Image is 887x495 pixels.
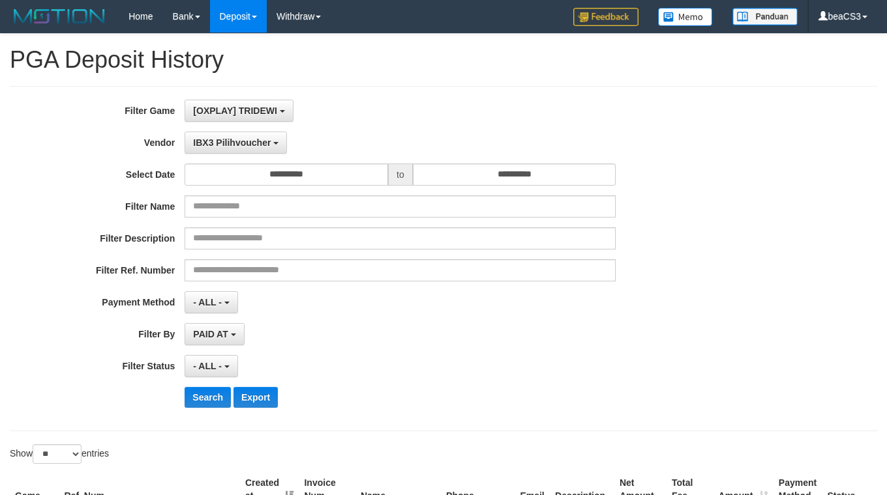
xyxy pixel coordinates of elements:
[193,137,271,148] span: IBX3 Pilihvoucher
[10,444,109,464] label: Show entries
[185,387,231,408] button: Search
[193,297,222,307] span: - ALL -
[193,329,228,339] span: PAID AT
[185,100,293,122] button: [OXPLAY] TRIDEWI
[10,47,877,73] h1: PGA Deposit History
[732,8,798,25] img: panduan.png
[658,8,713,26] img: Button%20Memo.svg
[573,8,639,26] img: Feedback.jpg
[185,355,237,377] button: - ALL -
[185,323,244,345] button: PAID AT
[193,361,222,371] span: - ALL -
[185,291,237,313] button: - ALL -
[193,106,277,116] span: [OXPLAY] TRIDEWI
[388,163,413,186] span: to
[10,7,109,26] img: MOTION_logo.png
[185,132,287,154] button: IBX3 Pilihvoucher
[233,387,278,408] button: Export
[33,444,82,464] select: Showentries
